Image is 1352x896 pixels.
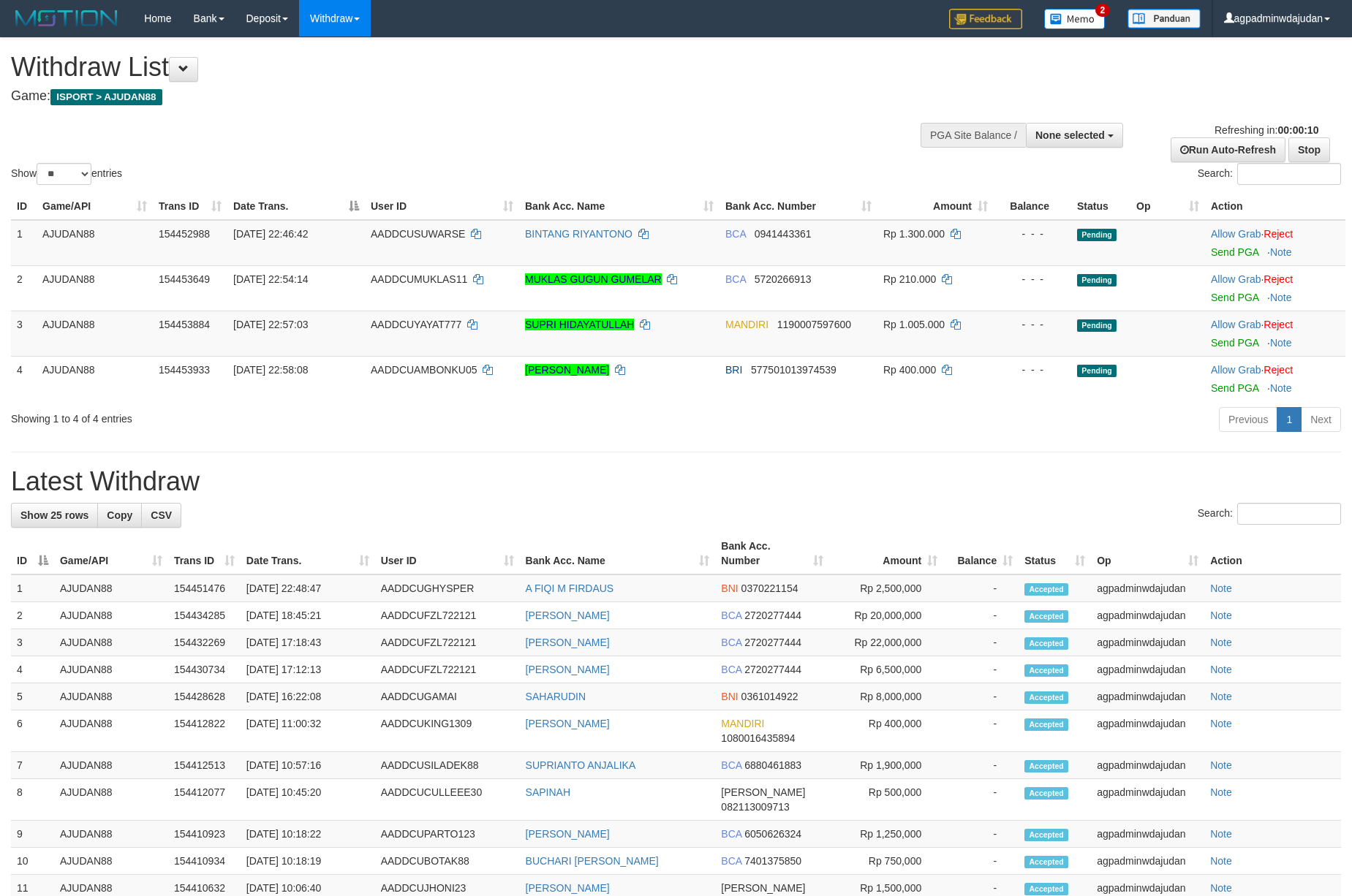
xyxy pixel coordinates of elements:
a: Note [1270,292,1292,303]
td: 8 [11,779,54,821]
th: Trans ID: activate to sort column ascending [153,193,227,220]
td: - [943,656,1019,683]
span: BCA [721,828,741,840]
td: [DATE] 18:45:21 [241,602,375,629]
div: - - - [1000,362,1065,377]
a: SAPINAH [526,786,570,798]
td: AJUDAN88 [54,574,168,602]
a: Send PGA [1211,246,1258,258]
td: AJUDAN88 [54,779,168,821]
th: Status: activate to sort column ascending [1019,533,1091,574]
div: - - - [1000,227,1065,241]
td: Rp 22,000,000 [829,629,943,656]
td: - [943,602,1019,629]
span: Copy 6880461883 to clipboard [744,759,801,771]
span: · [1211,319,1264,330]
th: Op: activate to sort column ascending [1130,193,1205,220]
span: · [1211,364,1264,376]
td: 7 [11,752,54,779]
label: Show entries [11,163,122,185]
span: BCA [725,228,746,240]
div: - - - [1000,272,1065,286]
td: AADDCUFZL722121 [375,602,520,629]
th: Balance [994,193,1071,220]
h1: Withdraw List [11,53,887,82]
a: Reject [1264,319,1293,330]
td: 154410923 [168,821,241,848]
a: [PERSON_NAME] [526,718,610,729]
a: Note [1210,786,1232,798]
td: AJUDAN88 [37,265,153,311]
a: Note [1210,664,1232,675]
td: agpadminwdajudan [1091,629,1204,656]
span: Pending [1077,365,1117,377]
div: PGA Site Balance / [921,123,1026,148]
td: Rp 6,500,000 [829,656,943,683]
label: Search: [1198,163,1341,185]
span: BCA [721,664,741,675]
th: Bank Acc. Name: activate to sort column ascending [519,193,720,220]
a: Previous [1219,407,1277,432]
span: MANDIRI [721,718,764,729]
span: BCA [721,759,741,771]
td: · [1205,356,1345,401]
a: CSV [141,503,181,528]
a: Note [1270,246,1292,258]
a: Next [1301,407,1341,432]
span: [DATE] 22:54:14 [233,273,308,285]
td: · [1205,220,1345,266]
span: BCA [721,855,741,867]
span: BRI [725,364,742,376]
a: Note [1210,882,1232,894]
th: Bank Acc. Name: activate to sort column ascending [520,533,716,574]
a: Note [1210,582,1232,594]
span: None selected [1035,129,1105,141]
span: Accepted [1024,760,1068,772]
span: Accepted [1024,829,1068,841]
th: ID: activate to sort column descending [11,533,54,574]
td: 154451476 [168,574,241,602]
td: - [943,752,1019,779]
td: Rp 1,900,000 [829,752,943,779]
td: 2 [11,265,37,311]
td: 1 [11,220,37,266]
td: AJUDAN88 [54,602,168,629]
td: AJUDAN88 [37,220,153,266]
a: Allow Grab [1211,319,1261,330]
span: 154452988 [159,228,210,240]
td: 154412513 [168,752,241,779]
h4: Game: [11,89,887,104]
td: Rp 2,500,000 [829,574,943,602]
a: [PERSON_NAME] [526,664,610,675]
a: Note [1210,855,1232,867]
td: agpadminwdajudan [1091,779,1204,821]
span: ISPORT > AJUDAN88 [50,89,162,105]
span: Show 25 rows [20,509,88,521]
td: [DATE] 17:12:13 [241,656,375,683]
a: SAHARUDIN [526,691,586,702]
td: agpadminwdajudan [1091,574,1204,602]
span: [DATE] 22:46:42 [233,228,308,240]
td: AADDCUKING1309 [375,710,520,752]
a: Reject [1264,364,1293,376]
span: 154453884 [159,319,210,330]
a: [PERSON_NAME] [526,637,610,648]
a: 1 [1277,407,1302,432]
span: Copy 2720277444 to clipboard [744,637,801,648]
td: AJUDAN88 [54,683,168,710]
a: [PERSON_NAME] [526,610,610,621]
td: 154434285 [168,602,241,629]
img: MOTION_logo.png [11,7,122,29]
span: Pending [1077,274,1117,286]
span: Copy 2720277444 to clipboard [744,664,801,675]
label: Search: [1198,503,1341,525]
span: AADDCUAMBONKU05 [371,364,477,376]
span: Copy 5720266913 to clipboard [755,273,812,285]
span: BCA [721,637,741,648]
a: Reject [1264,273,1293,285]
td: 154412822 [168,710,241,752]
td: 4 [11,356,37,401]
span: Accepted [1024,664,1068,677]
a: MUKLAS GUGUN GUMELAR [525,273,662,285]
a: Send PGA [1211,292,1258,303]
